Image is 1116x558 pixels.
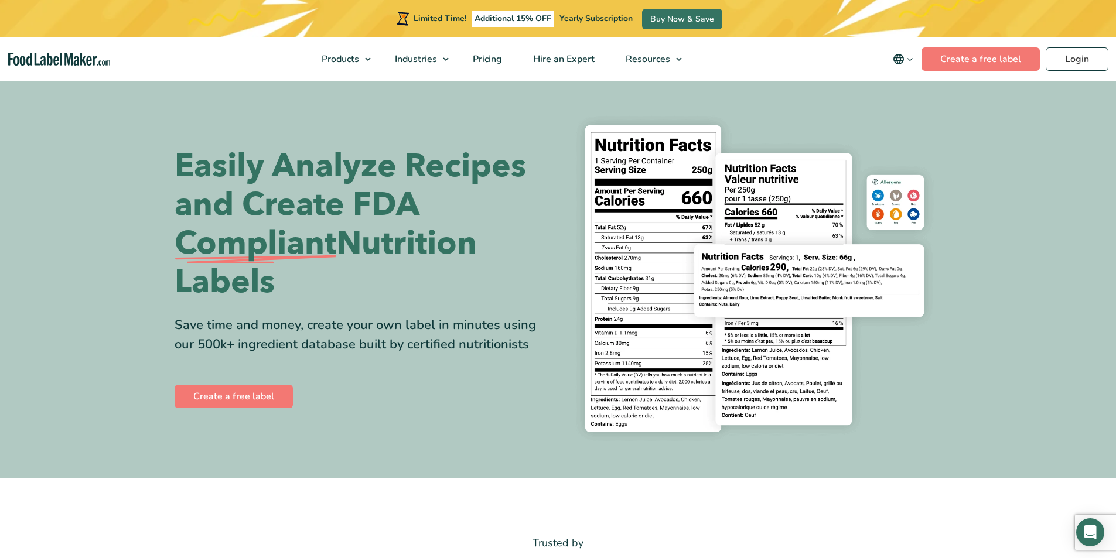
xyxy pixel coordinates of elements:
[622,53,671,66] span: Resources
[318,53,360,66] span: Products
[1046,47,1108,71] a: Login
[1076,518,1104,546] div: Open Intercom Messenger
[391,53,438,66] span: Industries
[175,147,550,302] h1: Easily Analyze Recipes and Create FDA Nutrition Labels
[175,385,293,408] a: Create a free label
[518,37,608,81] a: Hire an Expert
[922,47,1040,71] a: Create a free label
[175,535,942,552] p: Trusted by
[380,37,455,81] a: Industries
[642,9,722,29] a: Buy Now & Save
[414,13,466,24] span: Limited Time!
[559,13,633,24] span: Yearly Subscription
[306,37,377,81] a: Products
[610,37,688,81] a: Resources
[472,11,554,27] span: Additional 15% OFF
[530,53,596,66] span: Hire an Expert
[175,224,336,263] span: Compliant
[175,316,550,354] div: Save time and money, create your own label in minutes using our 500k+ ingredient database built b...
[458,37,515,81] a: Pricing
[469,53,503,66] span: Pricing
